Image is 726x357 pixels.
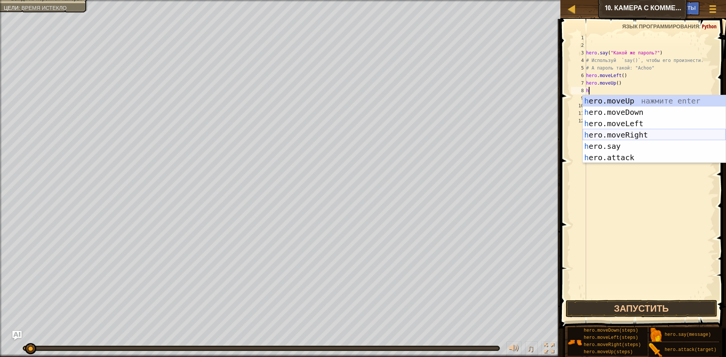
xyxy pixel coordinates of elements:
div: 5 [571,64,586,72]
span: Ask AI [652,4,665,11]
button: Показать меню игры [703,2,722,19]
button: Регулировать громкость [506,342,521,357]
div: 3 [571,49,586,57]
div: 10 [571,102,586,110]
span: Время истекло [22,5,67,11]
div: 7 [571,79,586,87]
span: : [699,23,702,30]
img: portrait.png [648,328,663,342]
div: 1 [571,34,586,42]
span: hero.moveUp(steps) [584,349,633,355]
span: Язык программирования [622,23,699,30]
button: Ask AI [648,2,669,15]
button: ♫ [525,342,538,357]
span: Цели [4,5,19,11]
div: 4 [571,57,586,64]
button: Запустить [566,300,717,317]
span: hero.moveRight(steps) [584,342,641,348]
button: Переключить полноэкранный режим [541,342,557,357]
span: ♫ [527,343,534,354]
span: Python [702,23,717,30]
img: portrait.png [568,335,582,349]
span: Советы [672,4,696,11]
span: : [19,5,22,11]
div: 9 [571,94,586,102]
div: 11 [571,110,586,117]
span: hero.moveLeft(steps) [584,335,638,340]
div: 6 [571,72,586,79]
span: hero.moveDown(steps) [584,328,638,333]
div: 8 [571,87,586,94]
div: 12 [571,117,586,125]
button: Ask AI [12,331,22,340]
span: hero.attack(target) [665,347,717,352]
div: 2 [571,42,586,49]
span: hero.say(message) [665,332,711,337]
